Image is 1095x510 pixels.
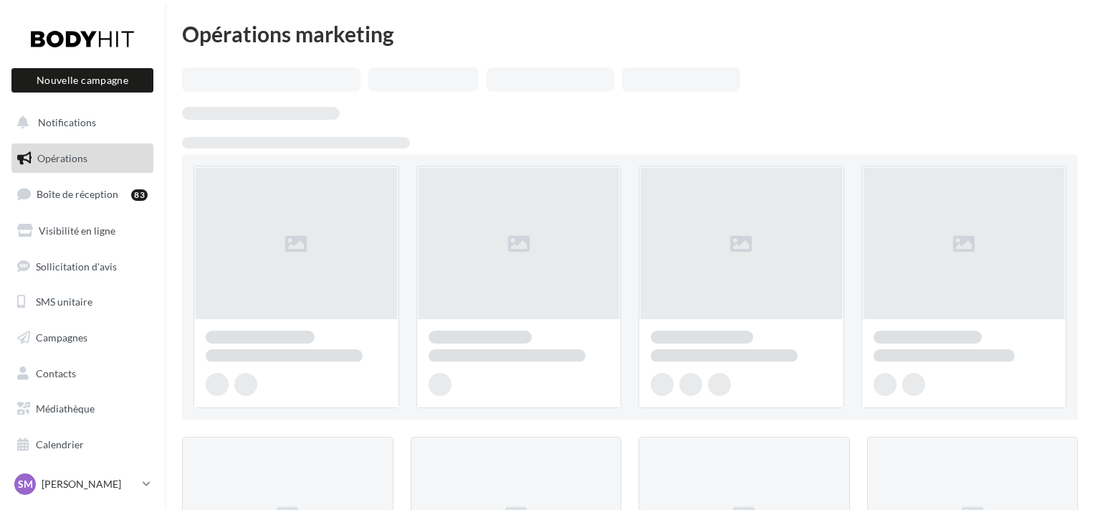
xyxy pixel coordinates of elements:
[9,179,156,209] a: Boîte de réception83
[36,438,84,450] span: Calendrier
[36,331,87,344] span: Campagnes
[42,477,137,491] p: [PERSON_NAME]
[182,23,1078,44] div: Opérations marketing
[9,323,156,353] a: Campagnes
[36,296,92,308] span: SMS unitaire
[39,225,115,237] span: Visibilité en ligne
[37,152,87,164] span: Opérations
[9,252,156,282] a: Sollicitation d'avis
[38,116,96,128] span: Notifications
[9,143,156,174] a: Opérations
[9,394,156,424] a: Médiathèque
[11,68,153,93] button: Nouvelle campagne
[37,188,118,200] span: Boîte de réception
[11,471,153,498] a: SM [PERSON_NAME]
[9,430,156,460] a: Calendrier
[36,367,76,379] span: Contacts
[9,359,156,389] a: Contacts
[18,477,33,491] span: SM
[9,216,156,246] a: Visibilité en ligne
[9,287,156,317] a: SMS unitaire
[131,189,148,201] div: 83
[9,108,150,138] button: Notifications
[36,402,95,415] span: Médiathèque
[36,260,117,272] span: Sollicitation d'avis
